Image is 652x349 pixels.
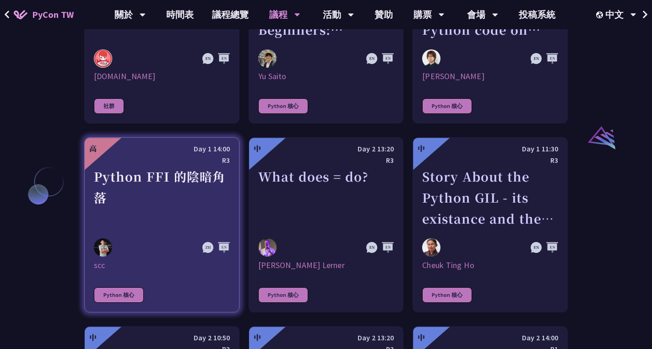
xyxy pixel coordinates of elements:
[422,166,558,229] div: Story About the Python GIL - its existance and the lack there of
[258,332,394,344] div: Day 2 13:20
[94,287,144,303] div: Python 核心
[254,332,261,343] div: 中
[413,137,568,312] a: 中 Day 1 11:30 R3 Story About the Python GIL - its existance and the lack there of Cheuk Ting Ho C...
[418,332,425,343] div: 中
[258,98,308,114] div: Python 核心
[94,166,230,229] div: Python FFI 的陰暗角落
[84,137,239,312] a: 高 Day 1 14:00 R3 Python FFI 的陰暗角落 scc scc Python 核心
[258,166,394,229] div: What does = do?
[249,137,404,312] a: 中 Day 2 13:20 R3 What does = do? Reuven M. Lerner [PERSON_NAME] Lerner Python 核心
[94,238,112,257] img: scc
[422,260,558,271] div: Cheuk Ting Ho
[258,143,394,155] div: Day 2 13:20
[422,155,558,166] div: R3
[258,238,277,258] img: Reuven M. Lerner
[422,143,558,155] div: Day 1 11:30
[596,11,605,18] img: Locale Icon
[422,238,440,257] img: Cheuk Ting Ho
[258,287,308,303] div: Python 核心
[94,98,124,114] div: 社群
[14,10,27,19] img: Home icon of PyCon TW 2025
[418,143,425,154] div: 中
[94,71,230,82] div: [DOMAIN_NAME]
[94,49,112,68] img: pyladies.tw
[422,71,558,82] div: [PERSON_NAME]
[89,143,97,154] div: 高
[89,332,97,343] div: 中
[94,155,230,166] div: R3
[5,3,83,26] a: PyCon TW
[94,143,230,155] div: Day 1 14:00
[258,260,394,271] div: [PERSON_NAME] Lerner
[94,260,230,271] div: scc
[422,49,440,68] img: Yuichiro Tachibana
[258,71,394,82] div: Yu Saito
[254,143,261,154] div: 中
[422,98,472,114] div: Python 核心
[32,8,74,21] span: PyCon TW
[258,49,277,68] img: Yu Saito
[422,287,472,303] div: Python 核心
[422,332,558,344] div: Day 2 14:00
[94,332,230,344] div: Day 2 10:50
[258,155,394,166] div: R3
